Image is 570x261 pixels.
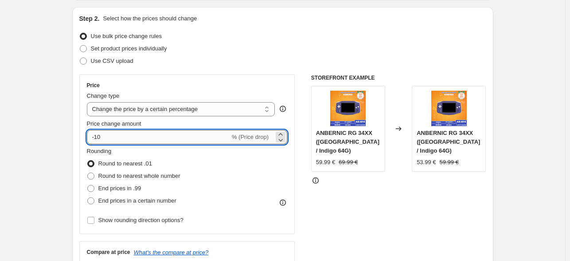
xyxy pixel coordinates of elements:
img: 34xx_cdad68bd-b362-4723-a6d9-d1f63e5db133_80x.jpg [330,91,366,126]
p: Select how the prices should change [103,14,197,23]
span: Show rounding direction options? [98,217,183,223]
span: Use CSV upload [91,58,133,64]
span: Change type [87,92,120,99]
span: Rounding [87,148,112,154]
span: Round to nearest .01 [98,160,152,167]
span: ANBERNIC RG 34XX ([GEOGRAPHIC_DATA] / Indigo 64G) [417,130,480,154]
div: 59.99 € [316,158,335,167]
input: -15 [87,130,230,144]
span: End prices in .99 [98,185,141,192]
img: 34xx_cdad68bd-b362-4723-a6d9-d1f63e5db133_80x.jpg [431,91,467,126]
h3: Compare at price [87,249,130,256]
h6: STOREFRONT EXAMPLE [311,74,486,81]
div: 53.99 € [417,158,436,167]
div: help [278,104,287,113]
span: Use bulk price change rules [91,33,162,39]
span: End prices in a certain number [98,197,176,204]
span: Round to nearest whole number [98,173,180,179]
strike: 59.99 € [440,158,459,167]
button: What's the compare at price? [134,249,209,256]
span: Price change amount [87,120,141,127]
h3: Price [87,82,100,89]
span: ANBERNIC RG 34XX ([GEOGRAPHIC_DATA] / Indigo 64G) [316,130,379,154]
strike: 69.99 € [339,158,358,167]
span: Set product prices individually [91,45,167,52]
h2: Step 2. [79,14,100,23]
span: % (Price drop) [232,134,269,140]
